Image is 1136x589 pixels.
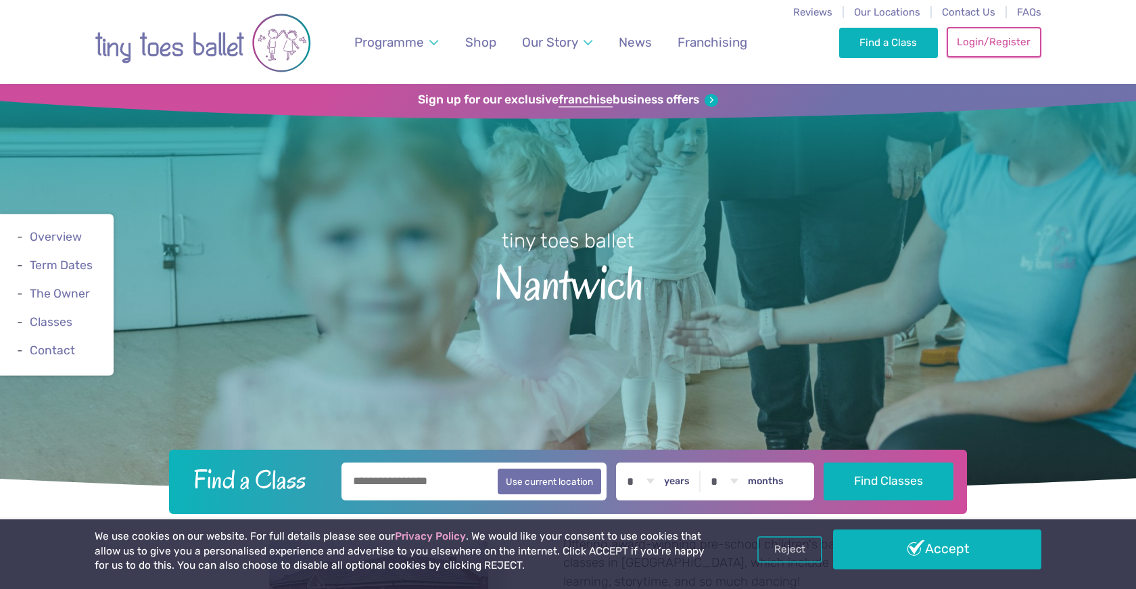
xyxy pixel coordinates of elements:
[839,28,939,57] a: Find a Class
[854,6,920,18] a: Our Locations
[30,230,82,243] a: Overview
[395,530,466,542] a: Privacy Policy
[516,26,599,58] a: Our Story
[522,34,578,50] span: Our Story
[354,34,424,50] span: Programme
[757,536,822,562] a: Reject
[664,475,690,488] label: years
[824,463,954,500] button: Find Classes
[183,463,333,496] h2: Find a Class
[95,9,311,77] img: tiny toes ballet
[95,529,710,573] p: We use cookies on our website. For full details please see our . We would like your consent to us...
[793,6,832,18] a: Reviews
[418,93,717,108] a: Sign up for our exclusivefranchisebusiness offers
[942,6,995,18] a: Contact Us
[465,34,496,50] span: Shop
[559,93,613,108] strong: franchise
[30,287,90,300] a: The Owner
[498,469,601,494] button: Use current location
[671,26,754,58] a: Franchising
[947,27,1041,57] a: Login/Register
[619,34,652,50] span: News
[748,475,784,488] label: months
[30,344,75,358] a: Contact
[502,229,634,252] small: tiny toes ballet
[1017,6,1041,18] a: FAQs
[30,258,93,272] a: Term Dates
[30,316,72,329] a: Classes
[459,26,503,58] a: Shop
[678,34,747,50] span: Franchising
[612,26,658,58] a: News
[24,254,1112,309] span: Nantwich
[833,529,1041,569] a: Accept
[348,26,445,58] a: Programme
